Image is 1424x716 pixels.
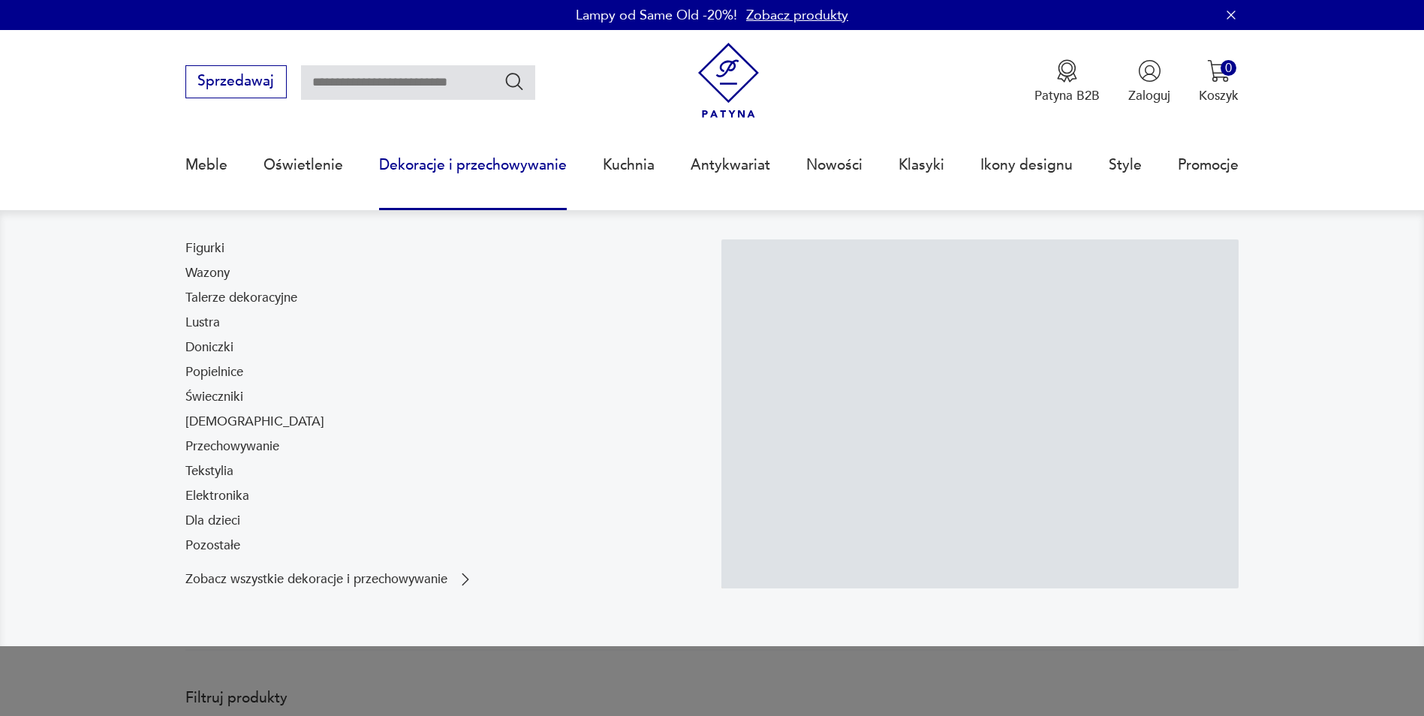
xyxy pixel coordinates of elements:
a: Elektronika [185,487,249,505]
a: Dekoracje i przechowywanie [379,131,567,200]
button: 0Koszyk [1199,59,1239,104]
a: Zobacz produkty [746,6,848,25]
a: Talerze dekoracyjne [185,289,297,307]
p: Zaloguj [1128,87,1170,104]
p: Koszyk [1199,87,1239,104]
button: Zaloguj [1128,59,1170,104]
p: Lampy od Same Old -20%! [576,6,737,25]
a: Style [1109,131,1142,200]
div: 0 [1221,60,1236,76]
a: Nowości [806,131,863,200]
a: Pozostałe [185,537,240,555]
a: Meble [185,131,227,200]
a: Lustra [185,314,220,332]
a: Sprzedawaj [185,77,287,89]
a: Świeczniki [185,388,243,406]
a: Klasyki [899,131,944,200]
img: Ikona koszyka [1207,59,1230,83]
img: Ikona medalu [1055,59,1079,83]
a: Przechowywanie [185,438,279,456]
a: Popielnice [185,363,243,381]
button: Sprzedawaj [185,65,287,98]
a: Kuchnia [603,131,655,200]
a: Wazony [185,264,230,282]
a: Tekstylia [185,462,233,480]
a: Figurki [185,239,224,257]
a: Ikona medaluPatyna B2B [1034,59,1100,104]
a: Ikony designu [980,131,1073,200]
button: Szukaj [504,71,525,92]
img: Ikonka użytkownika [1138,59,1161,83]
a: Promocje [1178,131,1239,200]
p: Patyna B2B [1034,87,1100,104]
img: Patyna - sklep z meblami i dekoracjami vintage [691,43,766,119]
a: Dla dzieci [185,512,240,530]
a: Zobacz wszystkie dekoracje i przechowywanie [185,570,474,588]
p: Zobacz wszystkie dekoracje i przechowywanie [185,573,447,585]
a: Antykwariat [691,131,770,200]
a: Oświetlenie [263,131,343,200]
a: [DEMOGRAPHIC_DATA] [185,413,324,431]
a: Doniczki [185,338,233,356]
button: Patyna B2B [1034,59,1100,104]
